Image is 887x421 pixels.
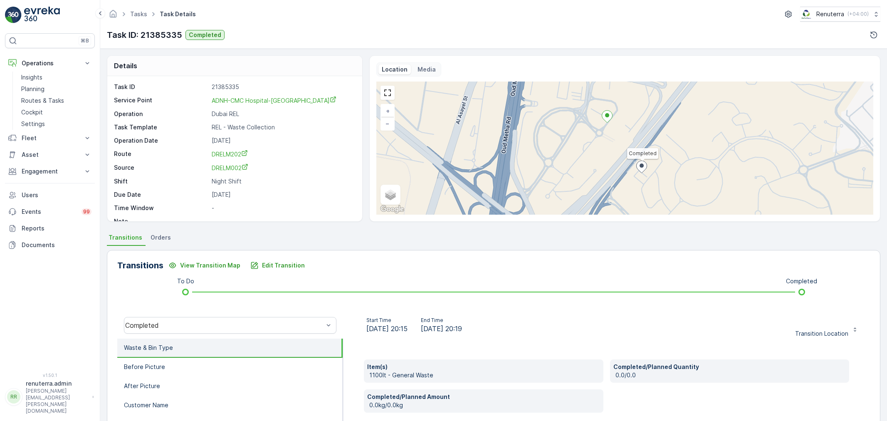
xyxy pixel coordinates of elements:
span: + [386,107,390,114]
a: DRELM002 [212,163,353,172]
p: Customer Name [124,401,168,409]
button: Fleet [5,130,95,146]
img: logo_light-DOdMpM7g.png [24,7,60,23]
div: Completed [125,322,324,329]
p: Engagement [22,167,78,176]
p: After Picture [124,382,160,390]
button: Renuterra(+04:00) [800,7,880,22]
a: Zoom Out [381,117,394,130]
p: Edit Transition [262,261,305,270]
p: Settings [21,120,45,128]
p: View Transition Map [180,261,240,270]
span: Transitions [109,233,142,242]
p: Completed/Planned Quantity [613,363,846,371]
p: Item(s) [367,363,600,371]
p: Shift [114,177,208,186]
div: RR [7,390,20,404]
button: RRrenuterra.admin[PERSON_NAME][EMAIL_ADDRESS][PERSON_NAME][DOMAIN_NAME] [5,379,95,414]
p: Service Point [114,96,208,105]
p: Transitions [117,259,163,272]
p: Operation [114,110,208,118]
p: REL - Waste Collection [212,123,353,131]
p: renuterra.admin [26,379,88,388]
p: [DATE] [212,191,353,199]
p: Cockpit [21,108,43,116]
button: Asset [5,146,95,163]
p: Waste & Bin Type [124,344,173,352]
p: Events [22,208,77,216]
p: 21385335 [212,83,353,91]
a: Layers [381,186,400,204]
p: Documents [22,241,91,249]
img: Screenshot_2024-07-26_at_13.33.01.png [800,10,813,19]
a: Events99 [5,203,95,220]
p: Note [114,217,208,225]
button: Transition Location [790,319,863,332]
p: [DATE] [212,136,353,145]
p: 1100lt - General Waste [369,371,600,379]
p: - [212,217,353,225]
a: Insights [18,72,95,83]
span: [DATE] 20:19 [421,324,462,334]
p: ⌘B [81,37,89,44]
p: Users [22,191,91,199]
p: [PERSON_NAME][EMAIL_ADDRESS][PERSON_NAME][DOMAIN_NAME] [26,388,88,414]
p: Routes & Tasks [21,97,64,105]
p: To Do [177,277,194,285]
a: Tasks [130,10,147,17]
button: Completed [185,30,225,40]
p: Location [382,65,408,74]
button: View Transition Map [163,259,245,272]
p: - [212,204,353,212]
span: Orders [151,233,171,242]
span: DRELM002 [212,164,248,171]
span: DRELM202 [212,151,248,158]
a: Planning [18,83,95,95]
span: v 1.50.1 [5,373,95,378]
span: [DATE] 20:15 [366,324,408,334]
a: Users [5,187,95,203]
p: Operations [22,59,78,67]
p: Task ID: 21385335 [107,29,182,41]
button: Edit Transition [245,259,310,272]
p: Planning [21,85,44,93]
p: Task ID [114,83,208,91]
p: Details [114,61,137,71]
a: Homepage [109,12,118,20]
p: End Time [421,317,462,324]
a: Settings [18,118,95,130]
p: Completed [189,31,221,39]
a: DRELM202 [212,150,353,158]
p: Completed [786,277,817,285]
span: ADNH-CMC Hospital-[GEOGRAPHIC_DATA] [212,97,336,104]
a: Cockpit [18,106,95,118]
a: Routes & Tasks [18,95,95,106]
p: Transition Location [795,329,848,338]
a: Reports [5,220,95,237]
img: Google [378,204,406,215]
a: Zoom In [381,105,394,117]
p: Reports [22,224,91,233]
p: Before Picture [124,363,165,371]
p: 0.0/0.0 [615,371,846,379]
span: − [385,120,390,127]
p: Source [114,163,208,172]
span: Task Details [158,10,198,18]
button: Engagement [5,163,95,180]
p: ( +04:00 ) [847,11,869,17]
p: Asset [22,151,78,159]
p: Route [114,150,208,158]
p: Start Time [366,317,408,324]
p: Completed/Planned Amount [367,393,600,401]
p: Fleet [22,134,78,142]
p: Night Shift [212,177,353,186]
a: Open this area in Google Maps (opens a new window) [378,204,406,215]
a: Documents [5,237,95,253]
img: logo [5,7,22,23]
p: Media [418,65,436,74]
p: Renuterra [816,10,844,18]
p: 99 [83,208,90,215]
p: Due Date [114,191,208,199]
p: Insights [21,73,42,82]
a: ADNH-CMC Hospital-Jadaf [212,96,353,105]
